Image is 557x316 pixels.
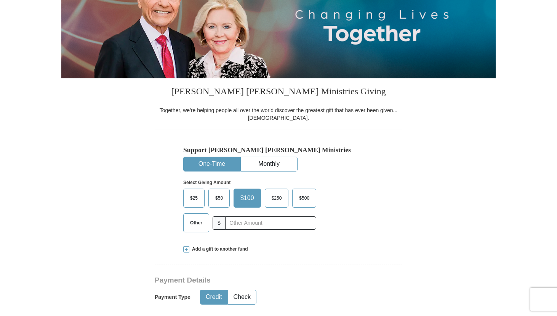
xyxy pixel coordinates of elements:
strong: Select Giving Amount [183,180,230,185]
button: One-Time [184,157,240,171]
span: $25 [186,192,202,204]
button: Credit [200,290,227,304]
span: $50 [211,192,227,204]
h3: Payment Details [155,276,349,285]
input: Other Amount [225,216,316,230]
button: Monthly [241,157,297,171]
span: Add a gift to another fund [189,246,248,252]
span: Other [186,217,206,229]
div: Together, we're helping people all over the world discover the greatest gift that has ever been g... [155,106,402,122]
button: Check [228,290,256,304]
h3: [PERSON_NAME] [PERSON_NAME] Ministries Giving [155,78,402,106]
span: $ [213,216,226,230]
h5: Support [PERSON_NAME] [PERSON_NAME] Ministries [183,146,374,154]
span: $500 [295,192,313,204]
h5: Payment Type [155,294,190,300]
span: $100 [237,192,258,204]
span: $250 [268,192,286,204]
